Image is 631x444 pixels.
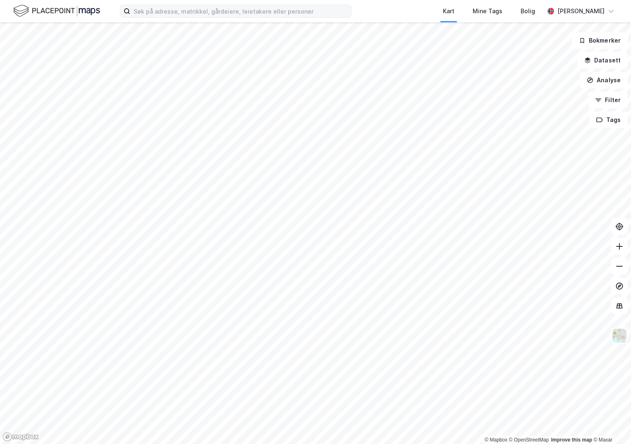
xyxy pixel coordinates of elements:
[557,6,605,16] div: [PERSON_NAME]
[130,5,351,17] input: Søk på adresse, matrikkel, gårdeiere, leietakere eller personer
[485,437,507,443] a: Mapbox
[588,92,628,108] button: Filter
[590,404,631,444] iframe: Chat Widget
[2,432,39,442] a: Mapbox homepage
[580,72,628,88] button: Analyse
[551,437,592,443] a: Improve this map
[473,6,502,16] div: Mine Tags
[443,6,454,16] div: Kart
[612,328,627,344] img: Z
[589,112,628,128] button: Tags
[521,6,535,16] div: Bolig
[13,4,100,18] img: logo.f888ab2527a4732fd821a326f86c7f29.svg
[577,52,628,69] button: Datasett
[509,437,549,443] a: OpenStreetMap
[572,32,628,49] button: Bokmerker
